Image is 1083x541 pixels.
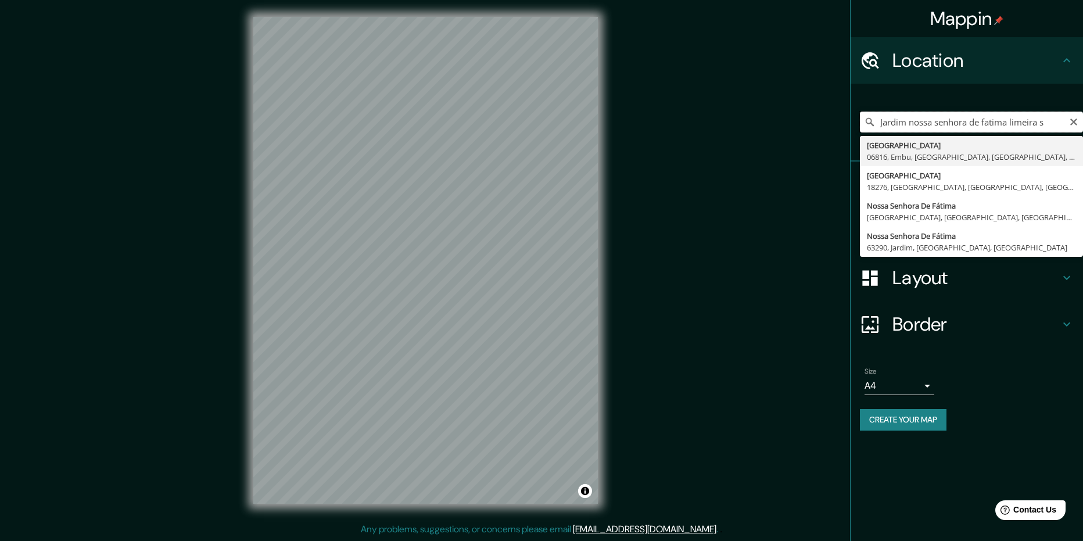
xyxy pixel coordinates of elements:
[930,7,1004,30] h4: Mappin
[860,112,1083,132] input: Pick your city or area
[867,242,1076,253] div: 63290, Jardim, [GEOGRAPHIC_DATA], [GEOGRAPHIC_DATA]
[867,200,1076,212] div: Nossa Senhora De Fátima
[578,484,592,498] button: Toggle attribution
[720,522,722,536] div: .
[867,212,1076,223] div: [GEOGRAPHIC_DATA], [GEOGRAPHIC_DATA], [GEOGRAPHIC_DATA]
[361,522,718,536] p: Any problems, suggestions, or concerns please email .
[718,522,720,536] div: .
[865,367,877,377] label: Size
[851,162,1083,208] div: Pins
[867,139,1076,151] div: [GEOGRAPHIC_DATA]
[573,523,716,535] a: [EMAIL_ADDRESS][DOMAIN_NAME]
[892,49,1060,72] h4: Location
[994,16,1003,25] img: pin-icon.png
[867,181,1076,193] div: 18276, [GEOGRAPHIC_DATA], [GEOGRAPHIC_DATA], [GEOGRAPHIC_DATA]
[892,266,1060,289] h4: Layout
[892,313,1060,336] h4: Border
[865,377,934,395] div: A4
[867,230,1076,242] div: Nossa Senhora De Fátima
[851,255,1083,301] div: Layout
[253,17,598,504] canvas: Map
[980,496,1070,528] iframe: Help widget launcher
[851,37,1083,84] div: Location
[860,409,946,431] button: Create your map
[851,301,1083,347] div: Border
[1069,116,1078,127] button: Clear
[851,208,1083,255] div: Style
[867,151,1076,163] div: 06816, Embu, [GEOGRAPHIC_DATA], [GEOGRAPHIC_DATA], [GEOGRAPHIC_DATA]
[867,170,1076,181] div: [GEOGRAPHIC_DATA]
